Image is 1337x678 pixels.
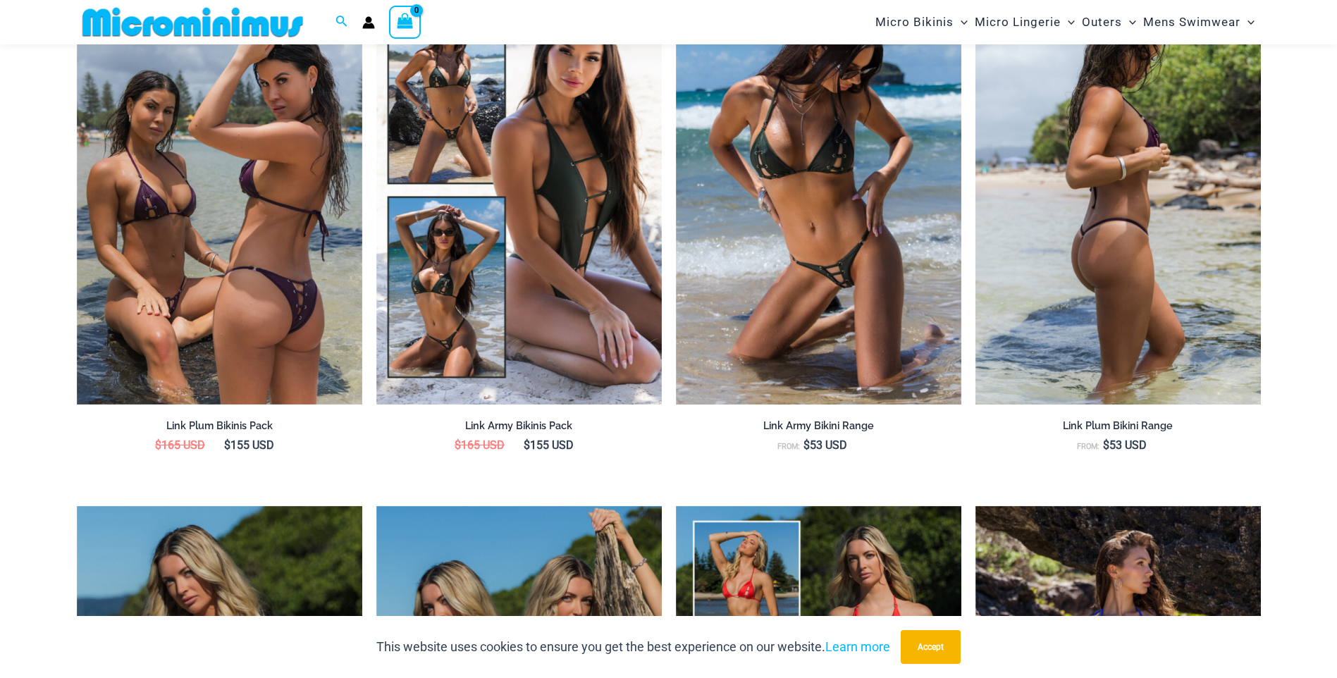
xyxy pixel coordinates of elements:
[875,4,954,40] span: Micro Bikinis
[954,4,968,40] span: Menu Toggle
[77,6,309,38] img: MM SHOP LOGO FLAT
[825,639,890,654] a: Learn more
[1122,4,1136,40] span: Menu Toggle
[803,438,847,452] bdi: 53 USD
[376,419,662,438] a: Link Army Bikinis Pack
[335,13,348,31] a: Search icon link
[155,438,161,452] span: $
[155,438,205,452] bdi: 165 USD
[389,6,421,38] a: View Shopping Cart, empty
[1082,4,1122,40] span: Outers
[975,419,1261,433] h2: Link Plum Bikini Range
[77,419,362,433] h2: Link Plum Bikinis Pack
[1103,438,1109,452] span: $
[803,438,810,452] span: $
[524,438,574,452] bdi: 155 USD
[1078,4,1140,40] a: OutersMenu ToggleMenu Toggle
[376,419,662,433] h2: Link Army Bikinis Pack
[224,438,274,452] bdi: 155 USD
[971,4,1078,40] a: Micro LingerieMenu ToggleMenu Toggle
[1077,442,1099,451] span: From:
[975,4,1061,40] span: Micro Lingerie
[524,438,530,452] span: $
[901,630,961,664] button: Accept
[376,636,890,658] p: This website uses cookies to ensure you get the best experience on our website.
[1240,4,1255,40] span: Menu Toggle
[975,419,1261,438] a: Link Plum Bikini Range
[455,438,461,452] span: $
[676,419,961,433] h2: Link Army Bikini Range
[362,16,375,29] a: Account icon link
[455,438,505,452] bdi: 165 USD
[870,2,1261,42] nav: Site Navigation
[872,4,971,40] a: Micro BikinisMenu ToggleMenu Toggle
[1061,4,1075,40] span: Menu Toggle
[1103,438,1147,452] bdi: 53 USD
[1140,4,1258,40] a: Mens SwimwearMenu ToggleMenu Toggle
[777,442,800,451] span: From:
[1143,4,1240,40] span: Mens Swimwear
[224,438,230,452] span: $
[676,419,961,438] a: Link Army Bikini Range
[77,419,362,438] a: Link Plum Bikinis Pack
